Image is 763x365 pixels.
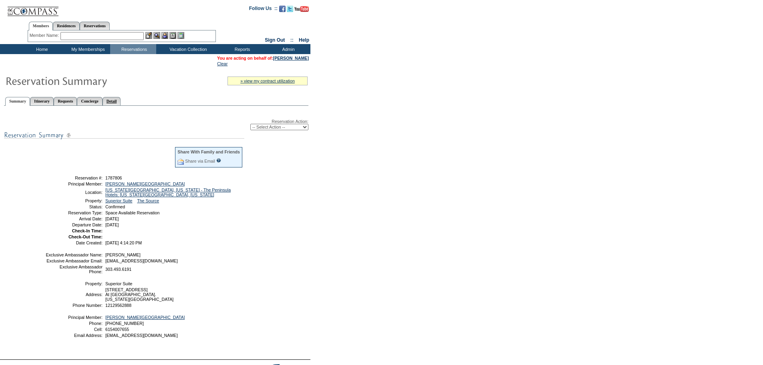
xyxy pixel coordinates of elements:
a: [US_STATE][GEOGRAPHIC_DATA], [US_STATE] - The Peninsula Hotels: [US_STATE][GEOGRAPHIC_DATA], [US_... [105,188,231,197]
a: Become our fan on Facebook [279,8,286,13]
td: Follow Us :: [249,5,278,14]
td: Exclusive Ambassador Name: [45,252,103,257]
td: Reservation Type: [45,210,103,215]
span: Confirmed [105,204,125,209]
img: Follow us on Twitter [287,6,293,12]
a: Residences [53,22,80,30]
img: b_calculator.gif [177,32,184,39]
span: 6154007655 [105,327,129,332]
a: Help [299,37,309,43]
a: Superior Suite [105,198,133,203]
td: Reservation #: [45,175,103,180]
a: Members [29,22,53,30]
td: Cell: [45,327,103,332]
span: [DATE] [105,222,119,227]
a: Subscribe to our YouTube Channel [294,8,309,13]
td: Exclusive Ambassador Phone: [45,264,103,274]
span: [STREET_ADDRESS] At [GEOGRAPHIC_DATA]. [US_STATE][GEOGRAPHIC_DATA] [105,287,173,302]
a: Clear [217,61,227,66]
td: Principal Member: [45,315,103,320]
img: View [153,32,160,39]
td: Email Address: [45,333,103,338]
a: [PERSON_NAME] [273,56,309,60]
span: :: [290,37,294,43]
strong: Check-In Time: [72,228,103,233]
input: What is this? [216,158,221,163]
div: Member Name: [30,32,60,39]
img: Reservaton Summary [5,73,165,89]
strong: Check-Out Time: [68,234,103,239]
a: [PERSON_NAME][GEOGRAPHIC_DATA] [105,181,185,186]
span: Superior Suite [105,281,133,286]
td: Arrival Date: [45,216,103,221]
td: Reports [218,44,264,54]
a: Sign Out [265,37,285,43]
span: You are acting on behalf of: [217,56,309,60]
td: Reservations [110,44,156,54]
a: Reservations [80,22,110,30]
td: Phone Number: [45,303,103,308]
img: b_edit.gif [145,32,152,39]
img: Impersonate [161,32,168,39]
td: Phone: [45,321,103,326]
a: Requests [54,97,77,105]
a: Itinerary [30,97,54,105]
span: 12129562888 [105,303,131,308]
a: Follow us on Twitter [287,8,293,13]
span: 303.493.6191 [105,267,131,272]
span: [DATE] [105,216,119,221]
span: [PERSON_NAME] [105,252,141,257]
td: Principal Member: [45,181,103,186]
a: The Source [137,198,159,203]
span: [EMAIL_ADDRESS][DOMAIN_NAME] [105,258,178,263]
img: subTtlResSummary.gif [4,130,244,140]
a: Detail [103,97,121,105]
img: Become our fan on Facebook [279,6,286,12]
img: Subscribe to our YouTube Channel [294,6,309,12]
a: Summary [5,97,30,106]
a: Concierge [77,97,102,105]
a: Share via Email [185,159,215,163]
span: 1787806 [105,175,122,180]
td: Location: [45,188,103,197]
td: Vacation Collection [156,44,218,54]
a: [PERSON_NAME][GEOGRAPHIC_DATA] [105,315,185,320]
td: Property: [45,198,103,203]
div: Share With Family and Friends [177,149,240,154]
span: [DATE] 4:14:20 PM [105,240,142,245]
td: Status: [45,204,103,209]
span: [EMAIL_ADDRESS][DOMAIN_NAME] [105,333,178,338]
td: Exclusive Ambassador Email: [45,258,103,263]
td: My Memberships [64,44,110,54]
td: Property: [45,281,103,286]
span: [PHONE_NUMBER] [105,321,144,326]
td: Date Created: [45,240,103,245]
a: » view my contract utilization [240,79,295,83]
span: Space Available Reservation [105,210,159,215]
td: Home [18,44,64,54]
td: Address: [45,287,103,302]
td: Departure Date: [45,222,103,227]
div: Reservation Action: [4,119,308,130]
img: Reservations [169,32,176,39]
td: Admin [264,44,310,54]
